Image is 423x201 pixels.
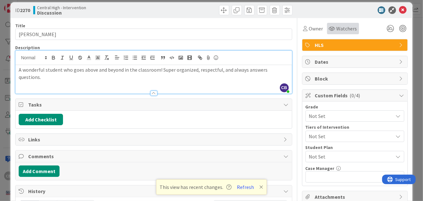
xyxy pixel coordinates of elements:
[309,153,393,160] span: Not Set
[15,45,40,50] span: Description
[309,25,323,32] span: Owner
[315,75,396,82] span: Block
[235,183,256,191] button: Refresh
[15,29,292,40] input: type card name here...
[28,101,280,108] span: Tasks
[20,7,30,13] b: 2270
[306,165,335,171] label: Case Manager
[350,92,360,99] span: ( 0/4 )
[28,152,280,160] span: Comments
[280,83,289,92] span: CB
[15,6,30,14] span: ID
[315,58,396,66] span: Dates
[37,10,86,15] b: Discussion
[309,112,390,120] span: Not Set
[337,25,357,32] span: Watchers
[19,66,288,81] p: A wonderful student who goes above and beyond in the classroom! Super organized, respectful, and ...
[19,165,60,177] button: Add Comment
[306,105,404,109] div: Grade
[37,5,86,10] span: Central High - Intervention
[15,23,25,29] label: Title
[13,1,29,9] span: Support
[28,136,280,143] span: Links
[315,41,396,49] span: HLS
[28,187,280,195] span: History
[19,114,63,125] button: Add Checklist
[306,145,404,150] div: Student Plan
[306,125,404,129] div: Tiers of Intervention
[309,132,390,141] span: Not Set
[315,193,396,201] span: Attachments
[160,183,232,191] span: This view has recent changes.
[315,92,396,99] span: Custom Fields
